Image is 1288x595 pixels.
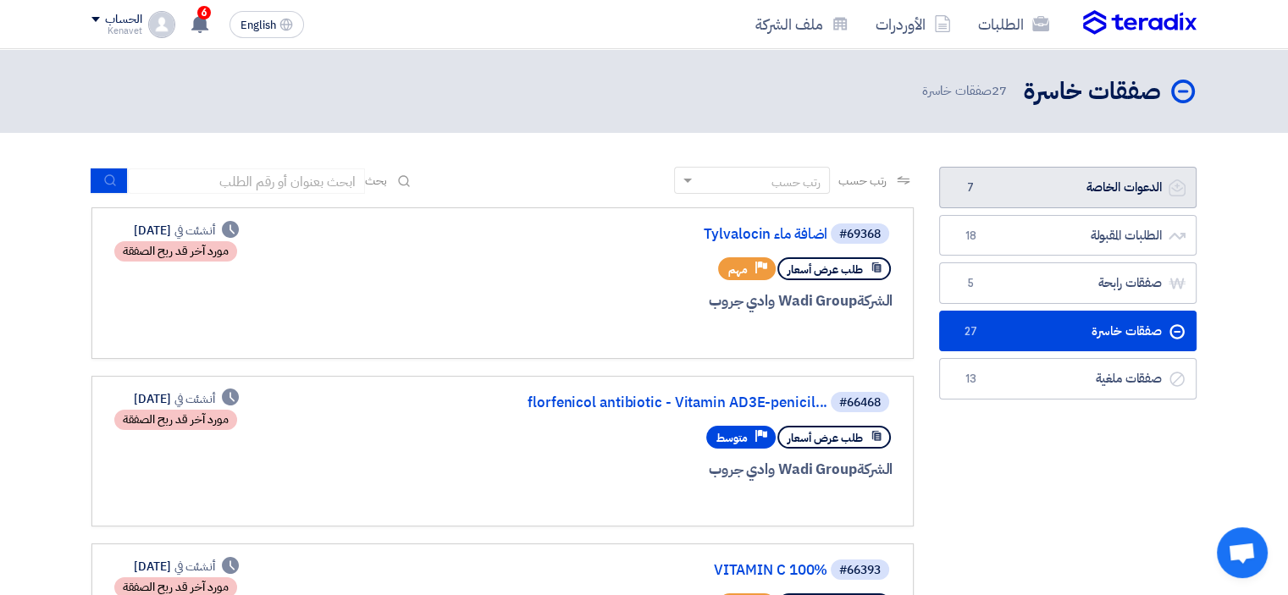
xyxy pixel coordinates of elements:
h2: صفقات خاسرة [1024,75,1161,108]
a: صفقات خاسرة27 [939,311,1197,352]
div: Wadi Group وادي جروب [485,459,893,481]
img: profile_test.png [148,11,175,38]
span: بحث [365,172,387,190]
div: Wadi Group وادي جروب [485,290,893,312]
span: 5 [960,275,981,292]
span: English [240,19,276,31]
a: الأوردرات [862,4,965,44]
span: 13 [960,371,981,388]
div: مورد آخر قد ربح الصفقة [114,241,237,262]
a: ملف الشركة [742,4,862,44]
button: English [229,11,304,38]
span: متوسط [716,430,748,446]
input: ابحث بعنوان أو رقم الطلب [128,168,365,194]
span: رتب حسب [838,172,887,190]
span: 27 [992,81,1007,100]
a: صفقات ملغية13 [939,358,1197,399]
div: [DATE] [134,390,239,408]
span: طلب عرض أسعار [788,262,863,278]
a: الطلبات المقبولة18 [939,215,1197,256]
div: Open chat [1217,527,1268,578]
span: 6 [197,6,211,19]
span: 7 [960,179,981,196]
a: صفقات رابحة5 [939,262,1197,304]
a: الدعوات الخاصة7 [939,167,1197,208]
a: VITAMIN C 100% [489,563,827,578]
span: الشركة [857,459,893,480]
span: طلب عرض أسعار [788,430,863,446]
div: #66393 [839,565,881,576]
span: 27 [960,323,981,340]
span: أنشئت في [174,390,215,408]
span: صفقات خاسرة [922,81,1010,101]
span: الشركة [857,290,893,311]
a: florfenicol antibiotic - Vitamin AD3E-penicil... [489,395,827,410]
div: Kenavet [91,26,141,36]
a: الطلبات [965,4,1063,44]
span: أنشئت في [174,558,215,576]
img: Teradix logo [1083,10,1197,36]
a: Tylvalocin اضافة ماء [489,227,827,242]
span: أنشئت في [174,222,215,240]
div: الحساب [105,13,141,27]
div: مورد آخر قد ربح الصفقة [114,410,237,430]
div: [DATE] [134,558,239,576]
span: مهم [728,262,748,278]
span: 18 [960,228,981,245]
div: [DATE] [134,222,239,240]
div: رتب حسب [771,174,821,191]
div: #66468 [839,397,881,409]
div: #69368 [839,229,881,240]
